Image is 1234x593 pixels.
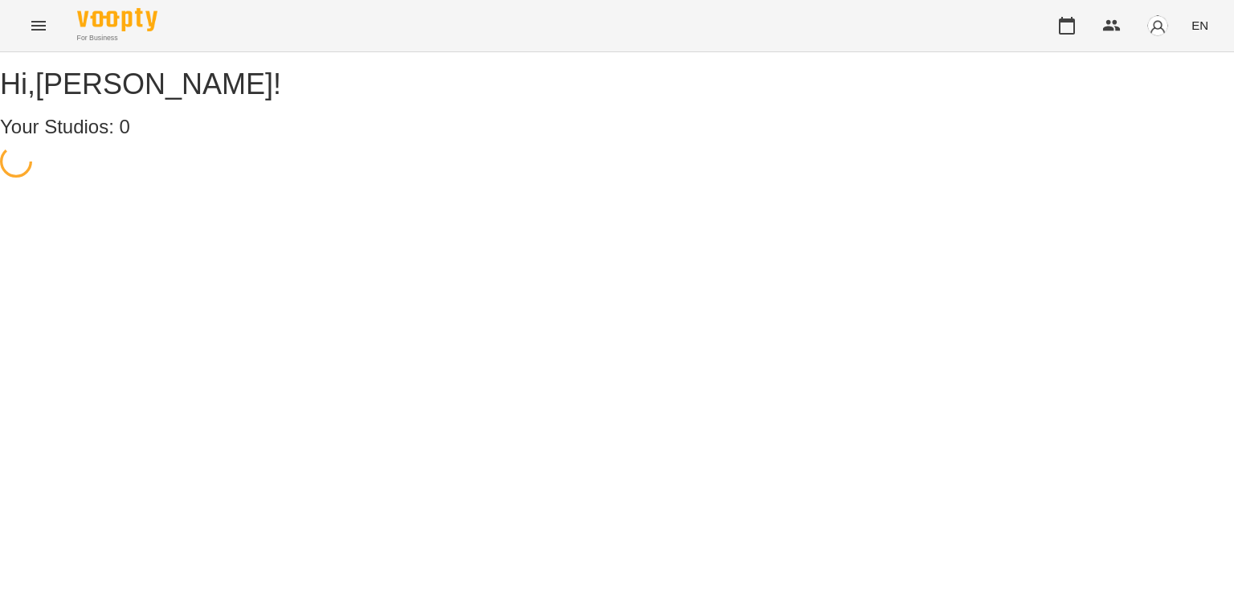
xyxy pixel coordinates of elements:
span: 0 [120,116,130,137]
span: EN [1191,17,1208,34]
button: Menu [19,6,58,45]
img: Voopty Logo [77,8,157,31]
span: For Business [77,33,157,43]
button: EN [1185,10,1215,40]
img: avatar_s.png [1146,14,1169,37]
